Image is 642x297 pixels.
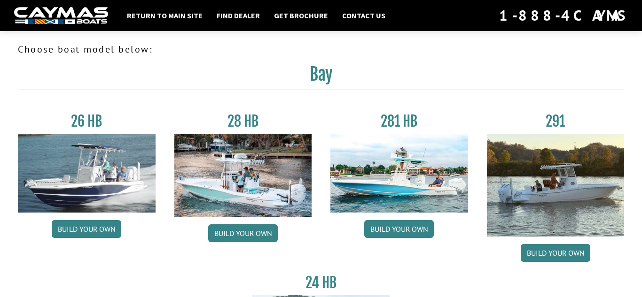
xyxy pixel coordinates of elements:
[212,9,265,22] a: Find Dealer
[269,9,333,22] a: Get Brochure
[364,220,434,238] a: Build your own
[18,113,156,130] h3: 26 HB
[330,134,468,213] img: 28-hb-twin.jpg
[330,113,468,130] h3: 281 HB
[487,134,625,236] img: 291_Thumbnail.jpg
[122,9,207,22] a: Return to main site
[18,134,156,213] img: 26_new_photo_resized.jpg
[14,7,108,24] img: white-logo-c9c8dbefe5ff5ceceb0f0178aa75bf4bb51f6bca0971e226c86eb53dfe498488.png
[499,5,628,26] div: 1-888-4CAYMAS
[18,42,624,56] p: Choose boat model below:
[52,220,121,238] a: Build your own
[252,274,390,291] h3: 24 HB
[337,9,390,22] a: Contact Us
[208,224,278,242] a: Build your own
[174,113,312,130] h3: 28 HB
[18,64,624,90] h2: Bay
[521,244,590,262] a: Build your own
[174,134,312,217] img: 28_hb_thumbnail_for_caymas_connect.jpg
[487,113,625,130] h3: 291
